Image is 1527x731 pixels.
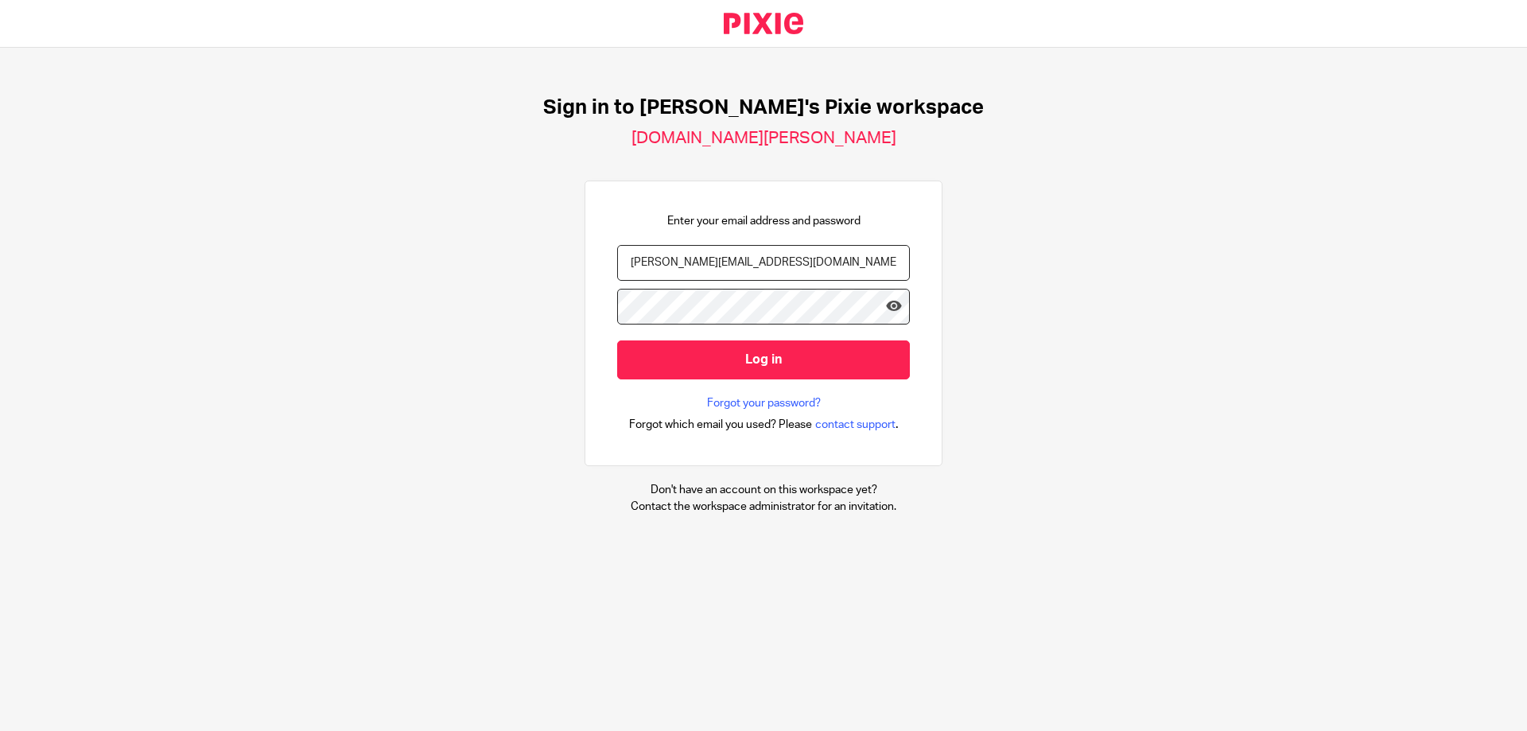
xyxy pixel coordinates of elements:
div: . [629,415,899,434]
p: Enter your email address and password [667,213,861,229]
h1: Sign in to [PERSON_NAME]'s Pixie workspace [543,95,984,120]
h2: [DOMAIN_NAME][PERSON_NAME] [631,128,896,149]
span: Forgot which email you used? Please [629,417,812,433]
p: Contact the workspace administrator for an invitation. [631,499,896,515]
a: Forgot your password? [707,395,821,411]
input: name@example.com [617,245,910,281]
span: contact support [815,417,896,433]
input: Log in [617,340,910,379]
p: Don't have an account on this workspace yet? [631,482,896,498]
